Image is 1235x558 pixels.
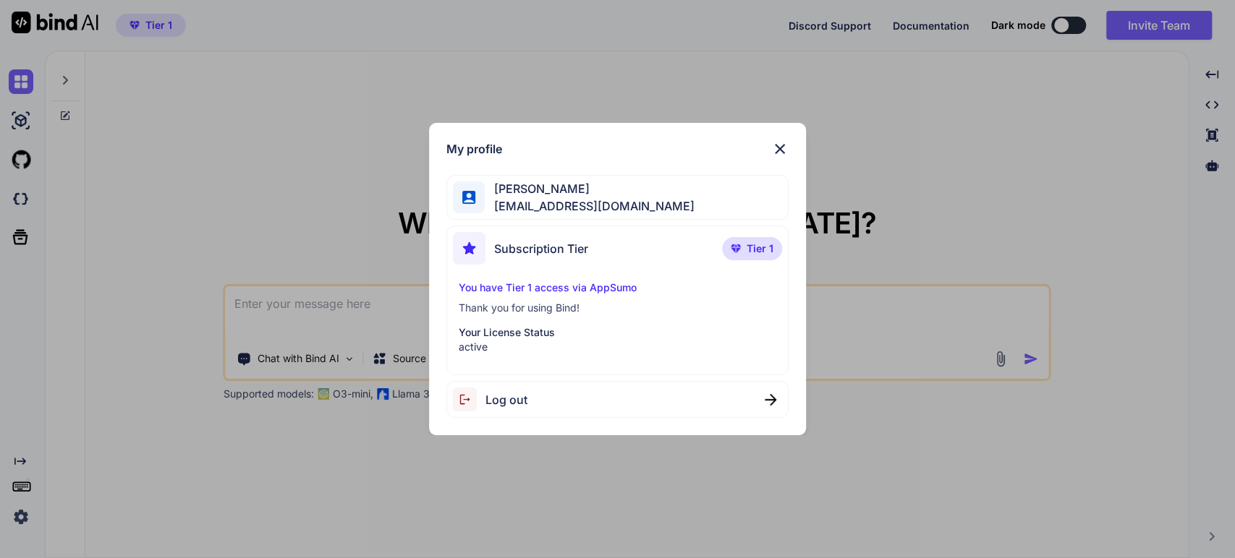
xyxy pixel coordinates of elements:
img: close [771,140,789,158]
span: Tier 1 [747,241,773,256]
span: [PERSON_NAME] [485,180,694,197]
p: Your License Status [459,325,777,340]
p: active [459,340,777,354]
p: You have Tier 1 access via AppSumo [459,280,777,295]
span: Log out [485,391,527,408]
span: [EMAIL_ADDRESS][DOMAIN_NAME] [485,197,694,215]
h1: My profile [446,140,502,158]
img: subscription [453,232,485,265]
img: close [765,394,776,405]
span: Subscription Tier [494,240,588,257]
p: Thank you for using Bind! [459,301,777,315]
img: premium [731,244,741,253]
img: profile [462,191,476,205]
img: logout [453,387,485,411]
